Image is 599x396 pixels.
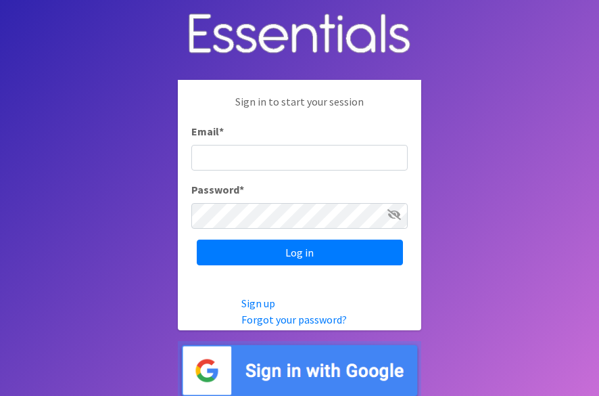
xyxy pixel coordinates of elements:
label: Password [191,181,244,198]
a: Forgot your password? [241,313,347,326]
p: Sign in to start your session [191,93,408,123]
a: Sign up [241,296,275,310]
abbr: required [219,125,224,138]
label: Email [191,123,224,139]
abbr: required [239,183,244,196]
input: Log in [197,240,403,265]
